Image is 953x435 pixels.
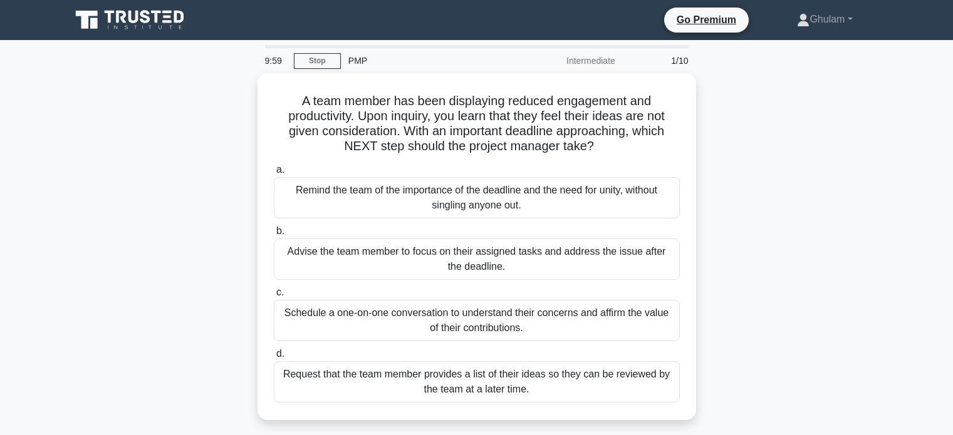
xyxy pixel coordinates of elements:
a: Ghulam [767,7,882,32]
div: PMP [341,48,513,73]
div: 9:59 [258,48,294,73]
span: b. [276,225,284,236]
div: Advise the team member to focus on their assigned tasks and address the issue after the deadline. [274,238,680,280]
h5: A team member has been displaying reduced engagement and productivity. Upon inquiry, you learn th... [273,93,681,155]
div: Intermediate [513,48,623,73]
span: d. [276,348,284,359]
div: Schedule a one-on-one conversation to understand their concerns and affirm the value of their con... [274,300,680,341]
span: a. [276,164,284,175]
div: Request that the team member provides a list of their ideas so they can be reviewed by the team a... [274,361,680,402]
a: Go Premium [669,12,744,28]
div: Remind the team of the importance of the deadline and the need for unity, without singling anyone... [274,177,680,218]
div: 1/10 [623,48,696,73]
a: Stop [294,53,341,69]
span: c. [276,287,284,297]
